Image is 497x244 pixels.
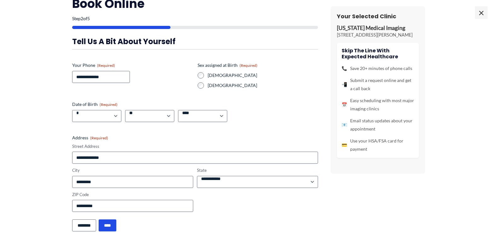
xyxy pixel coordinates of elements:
span: 📲 [342,80,347,89]
li: Email status updates about your appointment [342,117,414,133]
span: (Required) [100,102,118,107]
li: Easy scheduling with most major imaging clinics [342,96,414,113]
li: Use your HSA/FSA card for payment [342,137,414,153]
p: [US_STATE] Medical Imaging [337,25,419,32]
label: [DEMOGRAPHIC_DATA] [208,72,318,78]
li: Submit a request online and get a call back [342,76,414,93]
span: 2 [81,16,83,21]
legend: Date of Birth [72,101,118,107]
span: 📅 [342,101,347,109]
label: [DEMOGRAPHIC_DATA] [208,82,318,89]
label: State [197,167,318,173]
li: Save 20+ minutes of phone calls [342,64,414,73]
span: 📧 [342,121,347,129]
label: City [72,167,193,173]
p: Step of [72,16,318,21]
span: × [475,6,488,19]
span: 📞 [342,64,347,73]
legend: Sex assigned at Birth [198,62,257,68]
h3: Tell us a bit about yourself [72,37,318,46]
h4: Skip the line with Expected Healthcare [342,48,414,60]
span: (Required) [90,136,108,140]
label: Your Phone [72,62,193,68]
legend: Address [72,135,108,141]
label: Street Address [72,143,318,149]
h3: Your Selected Clinic [337,13,419,20]
span: 💳 [342,141,347,149]
p: [STREET_ADDRESS][PERSON_NAME] [337,32,419,38]
label: ZIP Code [72,192,193,198]
span: (Required) [97,63,115,68]
span: (Required) [240,63,257,68]
span: 5 [87,16,90,21]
